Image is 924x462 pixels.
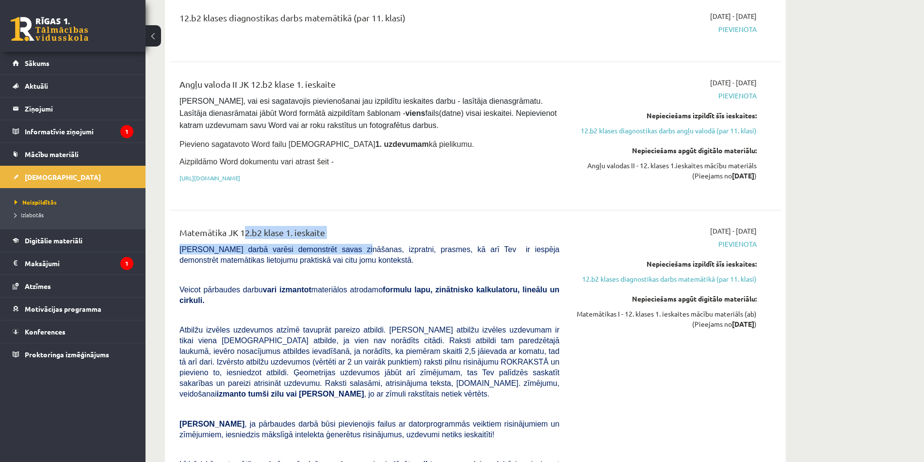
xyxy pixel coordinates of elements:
a: Aktuāli [13,75,133,97]
span: [DATE] - [DATE] [710,78,757,88]
span: [DATE] - [DATE] [710,226,757,236]
a: Digitālie materiāli [13,229,133,252]
span: Proktoringa izmēģinājums [25,350,109,359]
a: Izlabotās [15,210,136,219]
a: Atzīmes [13,275,133,297]
span: [PERSON_NAME] darbā varēsi demonstrēt savas zināšanas, izpratni, prasmes, kā arī Tev ir iespēja d... [179,245,559,264]
b: vari izmantot [263,286,311,294]
a: Rīgas 1. Tālmācības vidusskola [11,17,88,41]
b: izmanto [217,390,246,398]
span: Digitālie materiāli [25,236,82,245]
span: Sākums [25,59,49,67]
span: Pievienota [574,24,757,34]
i: 1 [120,257,133,270]
b: tumši zilu vai [PERSON_NAME] [248,390,364,398]
strong: 1. uzdevumam [375,140,429,148]
a: [DEMOGRAPHIC_DATA] [13,166,133,188]
a: Ziņojumi [13,97,133,120]
a: Maksājumi1 [13,252,133,274]
div: Matemātikas I - 12. klases 1. ieskaites mācību materiāls (ab) (Pieejams no ) [574,309,757,329]
a: Neizpildītās [15,198,136,207]
span: Konferences [25,327,65,336]
b: formulu lapu, zinātnisko kalkulatoru, lineālu un cirkuli. [179,286,559,304]
strong: [DATE] [732,171,754,180]
a: Motivācijas programma [13,298,133,320]
span: Pievieno sagatavoto Word failu [DEMOGRAPHIC_DATA] kā pielikumu. [179,140,474,148]
div: Matemātika JK 12.b2 klase 1. ieskaite [179,226,559,244]
span: Mācību materiāli [25,150,79,159]
legend: Maksājumi [25,252,133,274]
span: Pievienota [574,239,757,249]
div: Nepieciešams apgūt digitālo materiālu: [574,145,757,156]
div: Nepieciešams izpildīt šīs ieskaites: [574,259,757,269]
span: Veicot pārbaudes darbu materiālos atrodamo [179,286,559,304]
span: Atbilžu izvēles uzdevumos atzīmē tavuprāt pareizo atbildi. [PERSON_NAME] atbilžu izvēles uzdevuma... [179,326,559,398]
span: Neizpildītās [15,198,57,206]
div: Angļu valodas II - 12. klases 1.ieskaites mācību materiāls (Pieejams no ) [574,160,757,181]
legend: Ziņojumi [25,97,133,120]
a: Mācību materiāli [13,143,133,165]
strong: viens [405,109,425,117]
a: 12.b2 klases diagnostikas darbs angļu valodā (par 11. klasi) [574,126,757,136]
a: Informatīvie ziņojumi1 [13,120,133,143]
span: Pievienota [574,91,757,101]
span: Aktuāli [25,81,48,90]
a: Konferences [13,320,133,343]
span: Atzīmes [25,282,51,290]
span: [PERSON_NAME], vai esi sagatavojis pievienošanai jau izpildītu ieskaites darbu - lasītāja dienasg... [179,97,559,129]
div: Nepieciešams izpildīt šīs ieskaites: [574,111,757,121]
a: Proktoringa izmēģinājums [13,343,133,366]
span: [DEMOGRAPHIC_DATA] [25,173,101,181]
span: Motivācijas programma [25,304,101,313]
a: Sākums [13,52,133,74]
span: [PERSON_NAME] [179,420,244,428]
div: Angļu valoda II JK 12.b2 klase 1. ieskaite [179,78,559,96]
div: 12.b2 klases diagnostikas darbs matemātikā (par 11. klasi) [179,11,559,29]
a: [URL][DOMAIN_NAME] [179,174,240,182]
legend: Informatīvie ziņojumi [25,120,133,143]
span: [DATE] - [DATE] [710,11,757,21]
span: Aizpildāmo Word dokumentu vari atrast šeit - [179,158,334,166]
span: Izlabotās [15,211,44,219]
a: 12.b2 klases diagnostikas darbs matemātikā (par 11. klasi) [574,274,757,284]
i: 1 [120,125,133,138]
strong: [DATE] [732,319,754,328]
span: , ja pārbaudes darbā būsi pievienojis failus ar datorprogrammās veiktiem risinājumiem un zīmējumi... [179,420,559,439]
div: Nepieciešams apgūt digitālo materiālu: [574,294,757,304]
